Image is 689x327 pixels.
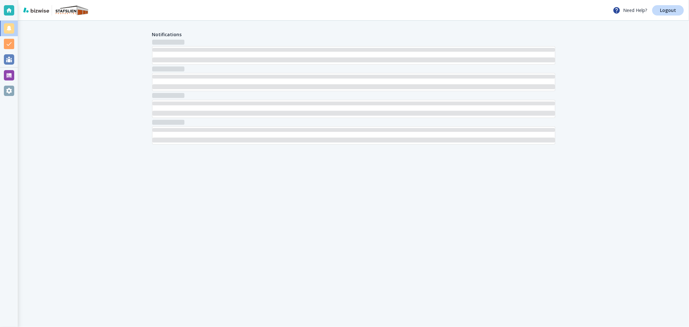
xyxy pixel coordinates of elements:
h4: Notifications [152,31,182,38]
img: Stafslien Properties [55,5,89,16]
a: Logout [652,5,684,16]
p: Need Help? [613,6,647,14]
p: Logout [660,8,676,13]
img: bizwise [23,7,49,13]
